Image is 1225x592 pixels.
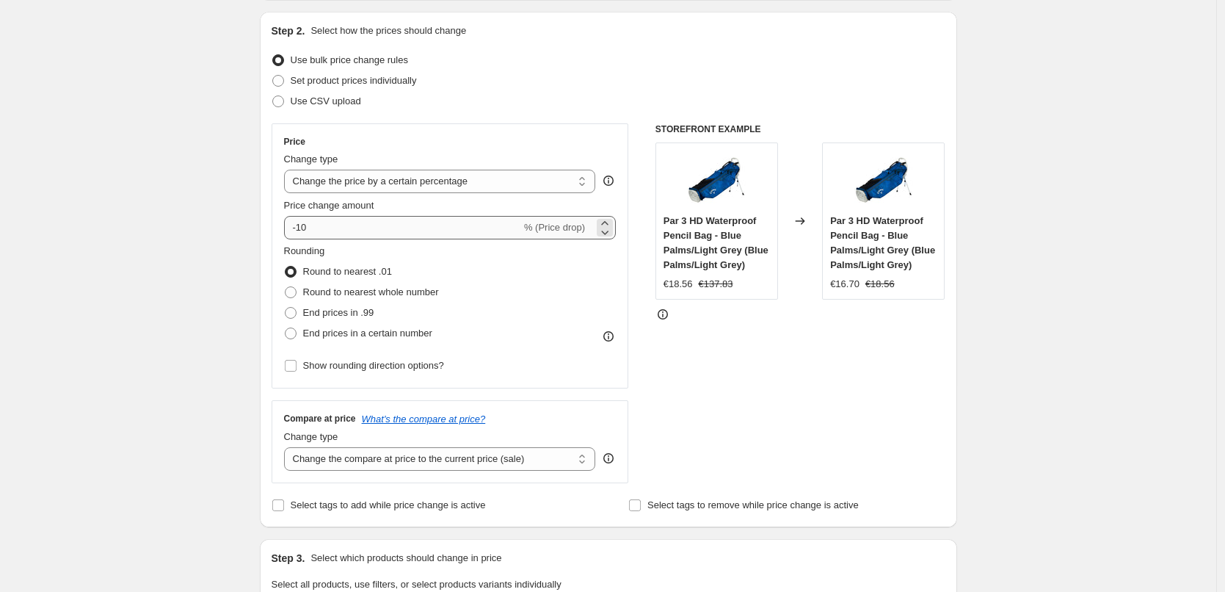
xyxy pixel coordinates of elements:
span: Par 3 HD Waterproof Pencil Bag - Blue Palms/Light Grey (Blue Palms/Light Grey) [830,215,935,270]
div: help [601,173,616,188]
span: End prices in a certain number [303,328,432,339]
p: Select which products should change in price [310,551,501,566]
span: Select all products, use filters, or select products variants individually [272,579,561,590]
input: -15 [284,216,521,239]
span: Change type [284,431,338,442]
div: €16.70 [830,277,859,292]
h2: Step 2. [272,24,305,38]
span: End prices in .99 [303,307,374,318]
span: Select tags to add while price change is active [291,499,486,510]
span: Price change amount [284,200,374,211]
h6: STOREFRONT EXAMPLE [655,123,945,135]
img: CallawayPar3HDWaterproofPencilBag4_76a8f5cb-162a-46d6-b35a-37da6fafb8f8_80x.jpg [687,151,746,209]
span: Set product prices individually [291,75,417,86]
span: % (Price drop) [524,222,585,233]
img: CallawayPar3HDWaterproofPencilBag4_76a8f5cb-162a-46d6-b35a-37da6fafb8f8_80x.jpg [854,151,913,209]
div: help [601,451,616,466]
span: Round to nearest .01 [303,266,392,277]
h3: Compare at price [284,413,356,425]
span: Use CSV upload [291,95,361,107]
h3: Price [284,136,305,148]
span: Par 3 HD Waterproof Pencil Bag - Blue Palms/Light Grey (Blue Palms/Light Grey) [664,215,768,270]
span: Select tags to remove while price change is active [647,499,859,510]
span: Change type [284,154,338,165]
h2: Step 3. [272,551,305,566]
span: Round to nearest whole number [303,286,439,297]
button: What's the compare at price? [362,414,486,425]
strike: €137.83 [699,277,733,292]
span: Use bulk price change rules [291,54,408,65]
span: Show rounding direction options? [303,360,444,371]
strike: €18.56 [865,277,895,292]
span: Rounding [284,245,325,256]
p: Select how the prices should change [310,24,466,38]
div: €18.56 [664,277,693,292]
